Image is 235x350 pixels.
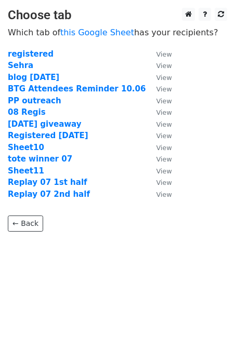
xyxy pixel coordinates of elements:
a: View [146,166,172,176]
a: View [146,96,172,105]
a: Sheet10 [8,143,44,152]
a: View [146,84,172,93]
small: View [156,155,172,163]
small: View [156,50,172,58]
small: View [156,120,172,128]
a: View [146,119,172,129]
small: View [156,109,172,116]
a: [DATE] giveaway [8,119,82,129]
small: View [156,179,172,186]
a: View [146,49,172,59]
a: View [146,143,172,152]
small: View [156,167,172,175]
small: View [156,132,172,140]
a: View [146,190,172,199]
a: View [146,61,172,70]
small: View [156,191,172,198]
a: Registered [DATE] [8,131,88,140]
a: View [146,154,172,164]
a: View [146,131,172,140]
a: BTG Attendees Reminder 10.06 [8,84,146,93]
a: this Google Sheet [60,28,134,37]
a: blog [DATE] [8,73,59,82]
a: ← Back [8,216,43,232]
a: Sheet11 [8,166,44,176]
a: 08 Regis [8,107,46,117]
small: View [156,62,172,70]
h3: Choose tab [8,8,227,23]
a: Replay 07 2nd half [8,190,90,199]
a: View [146,107,172,117]
a: View [146,73,172,82]
a: Sehra [8,61,33,70]
small: View [156,97,172,105]
a: View [146,178,172,187]
small: View [156,144,172,152]
a: tote winner 07 [8,154,72,164]
a: PP outreach [8,96,61,105]
small: View [156,74,172,82]
small: View [156,85,172,93]
p: Which tab of has your recipients? [8,27,227,38]
a: Replay 07 1st half [8,178,87,187]
a: registered [8,49,54,59]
